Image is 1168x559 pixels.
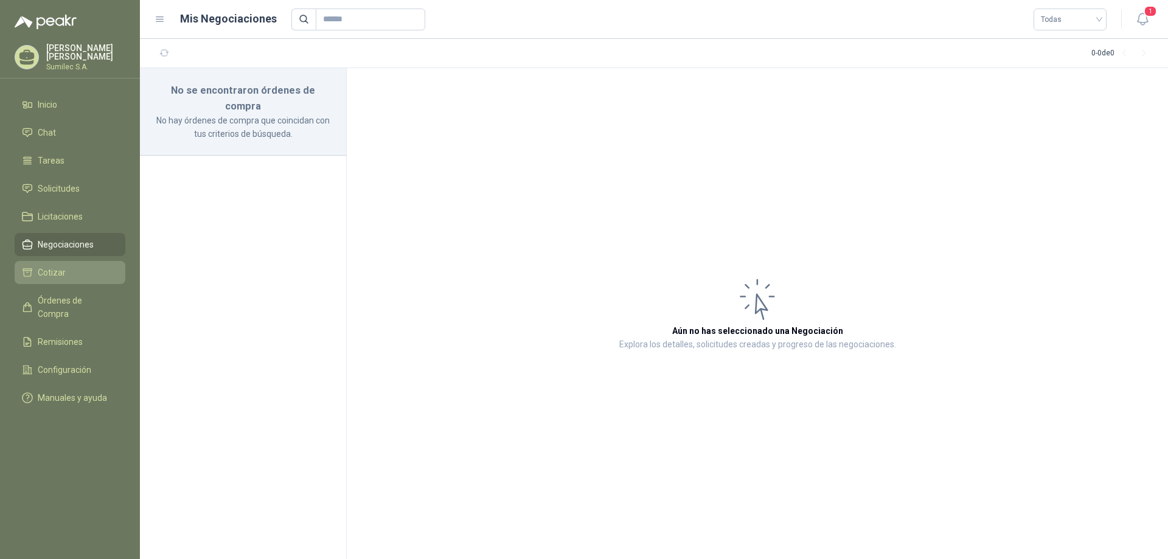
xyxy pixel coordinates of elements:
[1144,5,1157,17] span: 1
[180,10,277,27] h1: Mis Negociaciones
[1131,9,1153,30] button: 1
[15,177,125,200] a: Solicitudes
[619,338,896,352] p: Explora los detalles, solicitudes creadas y progreso de las negociaciones.
[38,210,83,223] span: Licitaciones
[38,266,66,279] span: Cotizar
[15,358,125,381] a: Configuración
[15,330,125,353] a: Remisiones
[15,15,77,29] img: Logo peakr
[38,363,91,377] span: Configuración
[1091,44,1153,63] div: 0 - 0 de 0
[46,63,125,71] p: Sumilec S.A.
[15,205,125,228] a: Licitaciones
[15,93,125,116] a: Inicio
[38,98,57,111] span: Inicio
[46,44,125,61] p: [PERSON_NAME] [PERSON_NAME]
[1041,10,1099,29] span: Todas
[38,126,56,139] span: Chat
[38,238,94,251] span: Negociaciones
[15,386,125,409] a: Manuales y ayuda
[15,121,125,144] a: Chat
[38,391,107,404] span: Manuales y ayuda
[38,294,114,321] span: Órdenes de Compra
[15,149,125,172] a: Tareas
[15,289,125,325] a: Órdenes de Compra
[15,233,125,256] a: Negociaciones
[38,154,64,167] span: Tareas
[672,324,843,338] h3: Aún no has seleccionado una Negociación
[38,335,83,349] span: Remisiones
[155,83,332,114] h3: No se encontraron órdenes de compra
[155,114,332,141] p: No hay órdenes de compra que coincidan con tus criterios de búsqueda.
[15,261,125,284] a: Cotizar
[38,182,80,195] span: Solicitudes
